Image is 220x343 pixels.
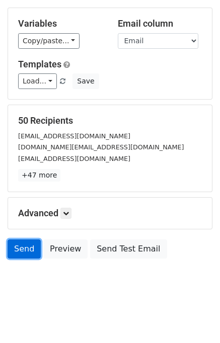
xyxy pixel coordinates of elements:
[18,59,61,69] a: Templates
[170,295,220,343] iframe: Chat Widget
[18,18,103,29] h5: Variables
[43,239,88,259] a: Preview
[90,239,167,259] a: Send Test Email
[18,132,130,140] small: [EMAIL_ADDRESS][DOMAIN_NAME]
[118,18,202,29] h5: Email column
[72,73,99,89] button: Save
[18,143,184,151] small: [DOMAIN_NAME][EMAIL_ADDRESS][DOMAIN_NAME]
[18,33,80,49] a: Copy/paste...
[8,239,41,259] a: Send
[18,115,202,126] h5: 50 Recipients
[18,155,130,162] small: [EMAIL_ADDRESS][DOMAIN_NAME]
[18,169,60,182] a: +47 more
[18,73,57,89] a: Load...
[18,208,202,219] h5: Advanced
